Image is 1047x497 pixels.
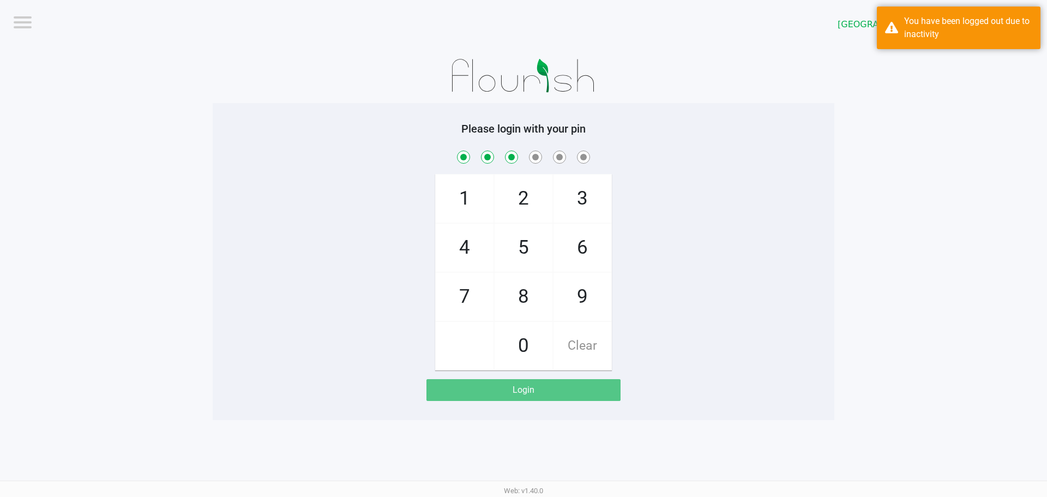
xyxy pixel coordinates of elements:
[553,175,611,223] span: 3
[495,175,552,223] span: 2
[553,224,611,272] span: 6
[504,487,543,495] span: Web: v1.40.0
[553,273,611,321] span: 9
[436,273,494,321] span: 7
[436,224,494,272] span: 4
[904,15,1032,41] div: You have been logged out due to inactivity
[495,273,552,321] span: 8
[221,122,826,135] h5: Please login with your pin
[553,322,611,370] span: Clear
[838,18,939,31] span: [GEOGRAPHIC_DATA]
[436,175,494,223] span: 1
[495,224,552,272] span: 5
[495,322,552,370] span: 0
